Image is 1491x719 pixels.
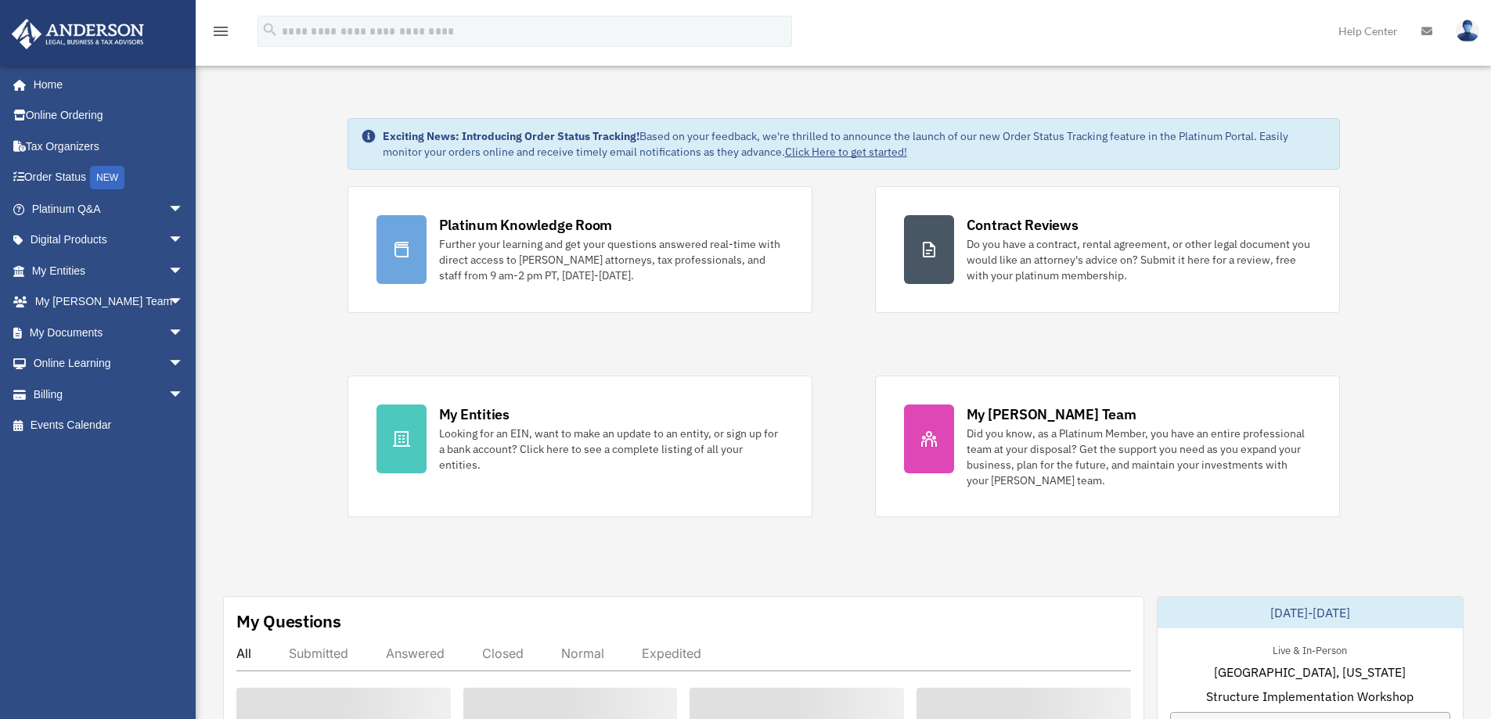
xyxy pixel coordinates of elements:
img: User Pic [1456,20,1479,42]
div: NEW [90,166,124,189]
i: search [261,21,279,38]
div: Contract Reviews [967,215,1079,235]
span: arrow_drop_down [168,225,200,257]
a: Platinum Q&Aarrow_drop_down [11,193,207,225]
a: Online Ordering [11,100,207,131]
div: Closed [482,645,524,661]
div: Looking for an EIN, want to make an update to an entity, or sign up for a bank account? Click her... [439,426,783,473]
div: Based on your feedback, we're thrilled to announce the launch of our new Order Status Tracking fe... [383,128,1327,160]
a: Digital Productsarrow_drop_down [11,225,207,256]
div: Platinum Knowledge Room [439,215,613,235]
a: Billingarrow_drop_down [11,379,207,410]
a: Tax Organizers [11,131,207,162]
div: Live & In-Person [1260,641,1360,657]
div: All [236,645,251,661]
a: Events Calendar [11,410,207,441]
span: arrow_drop_down [168,286,200,318]
strong: Exciting News: Introducing Order Status Tracking! [383,129,639,143]
a: Order StatusNEW [11,162,207,194]
i: menu [211,22,230,41]
a: Contract Reviews Do you have a contract, rental agreement, or other legal document you would like... [875,186,1340,313]
div: [DATE]-[DATE] [1158,597,1463,628]
a: My Entities Looking for an EIN, want to make an update to an entity, or sign up for a bank accoun... [348,376,812,517]
a: Home [11,69,200,100]
a: My Documentsarrow_drop_down [11,317,207,348]
a: menu [211,27,230,41]
div: Answered [386,645,445,661]
span: arrow_drop_down [168,193,200,225]
div: Did you know, as a Platinum Member, you have an entire professional team at your disposal? Get th... [967,426,1311,488]
span: arrow_drop_down [168,255,200,287]
div: My Entities [439,404,510,424]
a: Click Here to get started! [785,145,907,159]
span: Structure Implementation Workshop [1206,687,1414,706]
span: [GEOGRAPHIC_DATA], [US_STATE] [1214,663,1406,681]
a: Online Learningarrow_drop_down [11,348,207,379]
div: My [PERSON_NAME] Team [967,404,1136,424]
img: Anderson Advisors Platinum Portal [7,19,149,49]
div: Do you have a contract, rental agreement, or other legal document you would like an attorney's ad... [967,236,1311,283]
a: My Entitiesarrow_drop_down [11,255,207,286]
span: arrow_drop_down [168,379,200,411]
a: My [PERSON_NAME] Team Did you know, as a Platinum Member, you have an entire professional team at... [875,376,1340,517]
div: Normal [561,645,604,661]
div: Submitted [289,645,348,661]
a: My [PERSON_NAME] Teamarrow_drop_down [11,286,207,318]
div: Expedited [642,645,701,661]
a: Platinum Knowledge Room Further your learning and get your questions answered real-time with dire... [348,186,812,313]
div: My Questions [236,609,341,633]
span: arrow_drop_down [168,348,200,380]
div: Further your learning and get your questions answered real-time with direct access to [PERSON_NAM... [439,236,783,283]
span: arrow_drop_down [168,317,200,349]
